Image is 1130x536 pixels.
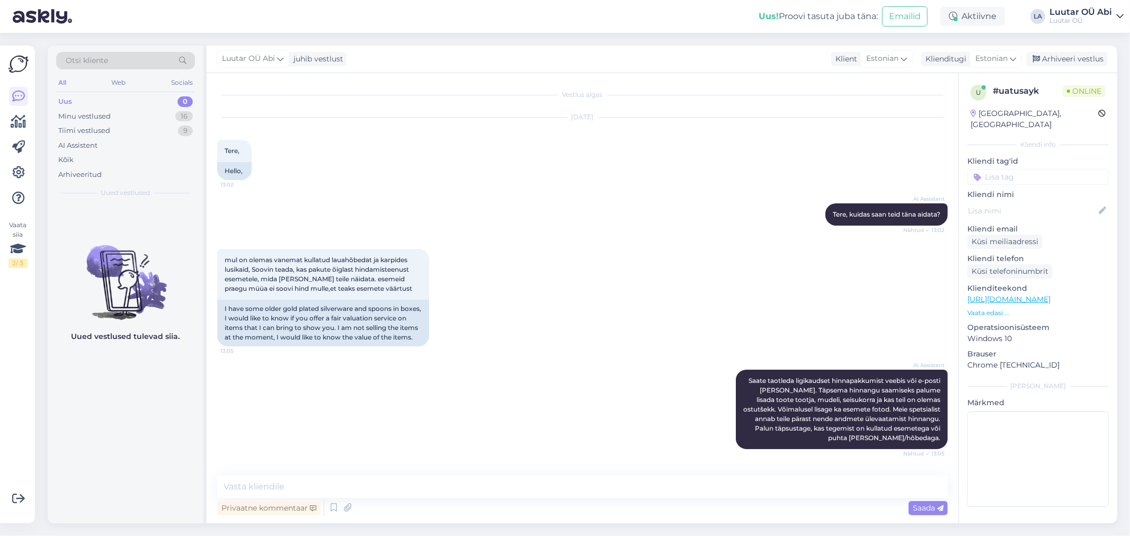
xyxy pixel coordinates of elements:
[967,189,1109,200] p: Kliendi nimi
[8,220,28,268] div: Vaata siia
[58,140,97,151] div: AI Assistent
[217,501,321,515] div: Privaatne kommentaar
[1049,8,1124,25] a: Luutar OÜ AbiLuutar OÜ
[1063,85,1106,97] span: Online
[58,126,110,136] div: Tiimi vestlused
[178,126,193,136] div: 9
[882,6,928,26] button: Emailid
[905,361,945,369] span: AI Assistent
[48,226,203,321] img: No chats
[177,96,193,107] div: 0
[217,112,948,122] div: [DATE]
[222,53,275,65] span: Luutar OÜ Abi
[967,360,1109,371] p: Chrome [TECHNICAL_ID]
[903,450,945,458] span: Nähtud ✓ 13:05
[967,235,1043,249] div: Küsi meiliaadressi
[58,169,102,180] div: Arhiveeritud
[110,76,128,90] div: Web
[967,156,1109,167] p: Kliendi tag'id
[217,300,429,346] div: I have some older gold plated silverware and spoons in boxes, I would like to know if you offer a...
[967,294,1051,304] a: [URL][DOMAIN_NAME]
[217,162,252,180] div: Hello,
[921,53,966,65] div: Klienditugi
[913,503,944,513] span: Saada
[967,349,1109,360] p: Brauser
[169,76,195,90] div: Socials
[967,397,1109,408] p: Märkmed
[759,10,878,23] div: Proovi tasuta juba täna:
[72,331,180,342] p: Uued vestlused tulevad siia.
[225,147,239,155] span: Tere,
[993,85,1063,97] div: # uatusayk
[8,258,28,268] div: 2 / 3
[175,111,193,122] div: 16
[220,181,260,189] span: 13:02
[56,76,68,90] div: All
[905,195,945,203] span: AI Assistent
[101,188,150,198] span: Uued vestlused
[967,322,1109,333] p: Operatsioonisüsteem
[975,53,1008,65] span: Estonian
[743,377,942,442] span: Saate taotleda ligikaudset hinnapakkumist veebis või e-posti [PERSON_NAME]. Täpsema hinnangu saam...
[833,210,940,218] span: Tere, kuidas saan teid täna aidata?
[967,169,1109,185] input: Lisa tag
[831,53,857,65] div: Klient
[967,333,1109,344] p: Windows 10
[1026,52,1108,66] div: Arhiveeri vestlus
[967,381,1109,391] div: [PERSON_NAME]
[289,53,343,65] div: juhib vestlust
[940,7,1005,26] div: Aktiivne
[8,54,29,74] img: Askly Logo
[967,308,1109,318] p: Vaata edasi ...
[66,55,108,66] span: Otsi kliente
[967,140,1109,149] div: Kliendi info
[58,155,74,165] div: Kõik
[58,96,72,107] div: Uus
[58,111,111,122] div: Minu vestlused
[971,108,1098,130] div: [GEOGRAPHIC_DATA], [GEOGRAPHIC_DATA]
[967,253,1109,264] p: Kliendi telefon
[1049,16,1112,25] div: Luutar OÜ
[903,226,945,234] span: Nähtud ✓ 13:02
[967,283,1109,294] p: Klienditeekond
[967,264,1053,279] div: Küsi telefoninumbrit
[759,11,779,21] b: Uus!
[976,88,981,96] span: u
[1030,9,1045,24] div: LA
[967,224,1109,235] p: Kliendi email
[968,205,1097,217] input: Lisa nimi
[217,90,948,100] div: Vestlus algas
[1049,8,1112,16] div: Luutar OÜ Abi
[220,347,260,355] span: 13:05
[225,256,412,292] span: mul on olemas vanemat kullatud lauahõbedat ja karpides lusikaid, Soovin teada, kas pakute õiglast...
[866,53,898,65] span: Estonian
